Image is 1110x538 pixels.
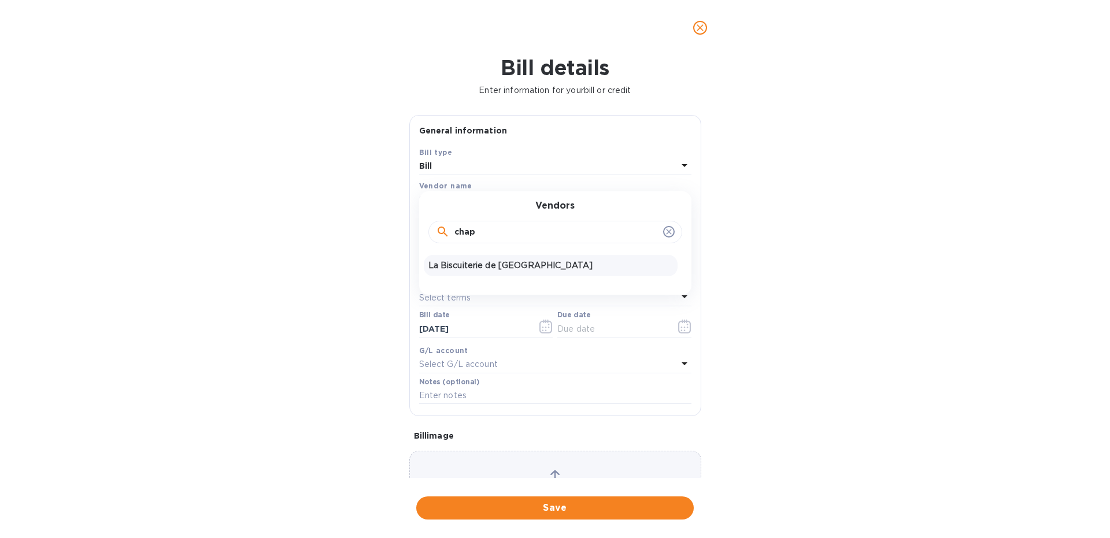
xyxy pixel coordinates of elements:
b: Bill [419,161,432,170]
b: General information [419,126,508,135]
label: Bill date [419,312,450,319]
span: Save [425,501,684,515]
p: Bill image [414,430,697,441]
label: Notes (optional) [419,379,480,385]
h1: Bill details [9,55,1101,80]
input: Due date [557,320,667,337]
button: Save [416,496,694,520]
b: Vendor name [419,181,472,190]
b: G/L account [419,346,468,355]
button: close [686,14,714,42]
input: Select date [419,320,528,337]
h3: Vendors [535,201,575,212]
p: Select G/L account [419,358,498,370]
p: Select terms [419,292,471,304]
input: Search [454,224,658,241]
label: Due date [557,312,590,319]
input: Enter notes [419,387,691,405]
p: La Biscuiterie de [GEOGRAPHIC_DATA] [428,259,673,272]
p: Enter information for your bill or credit [9,84,1101,97]
p: Select vendor name [419,194,500,206]
b: Bill type [419,148,453,157]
